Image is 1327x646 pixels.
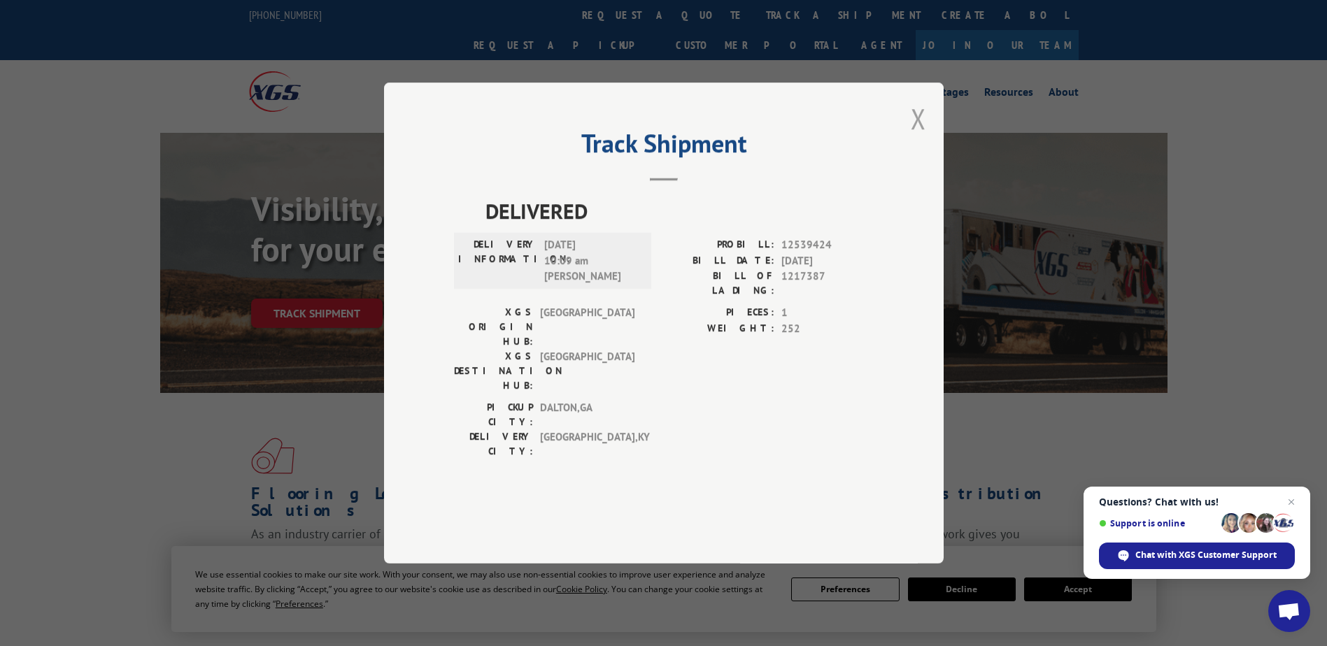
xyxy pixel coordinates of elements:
[454,305,533,349] label: XGS ORIGIN HUB:
[454,134,874,160] h2: Track Shipment
[540,429,634,459] span: [GEOGRAPHIC_DATA] , KY
[1283,494,1300,510] span: Close chat
[781,305,874,321] span: 1
[664,237,774,253] label: PROBILL:
[1099,543,1295,569] div: Chat with XGS Customer Support
[454,349,533,393] label: XGS DESTINATION HUB:
[1135,549,1277,561] span: Chat with XGS Customer Support
[1268,590,1310,632] div: Open chat
[540,305,634,349] span: [GEOGRAPHIC_DATA]
[485,195,874,227] span: DELIVERED
[454,400,533,429] label: PICKUP CITY:
[664,305,774,321] label: PIECES:
[1099,496,1295,508] span: Questions? Chat with us!
[664,321,774,337] label: WEIGHT:
[781,253,874,269] span: [DATE]
[664,268,774,298] label: BILL OF LADING:
[454,429,533,459] label: DELIVERY CITY:
[911,100,926,137] button: Close modal
[781,268,874,298] span: 1217387
[664,253,774,269] label: BILL DATE:
[544,237,639,285] span: [DATE] 10:09 am [PERSON_NAME]
[540,400,634,429] span: DALTON , GA
[458,237,537,285] label: DELIVERY INFORMATION:
[781,321,874,337] span: 252
[781,237,874,253] span: 12539424
[540,349,634,393] span: [GEOGRAPHIC_DATA]
[1099,518,1216,529] span: Support is online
